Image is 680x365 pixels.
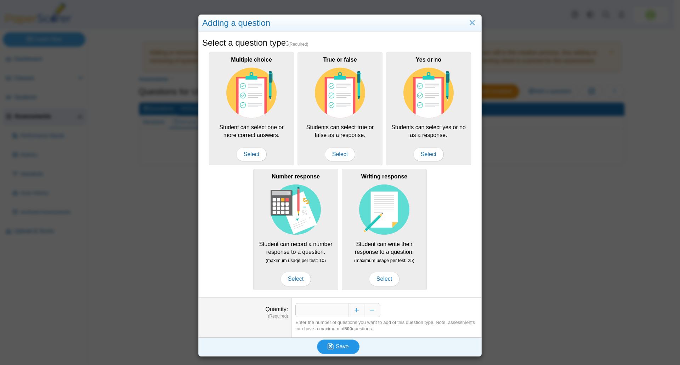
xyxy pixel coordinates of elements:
div: Students can select true or false as a response. [297,52,382,165]
button: Decrease [364,303,380,317]
b: Writing response [361,173,407,179]
button: Increase [348,303,364,317]
span: Select [236,147,267,161]
div: Student can record a number response to a question. [253,169,338,290]
small: (maximum usage per test: 25) [354,258,414,263]
small: (maximum usage per test: 10) [266,258,326,263]
div: Students can select yes or no as a response. [386,52,471,165]
div: Student can write their response to a question. [342,169,427,290]
b: Multiple choice [231,57,272,63]
a: Close [467,17,478,29]
img: item-type-number-response.svg [271,184,321,235]
b: Yes or no [416,57,441,63]
label: Quantity [265,306,288,312]
dfn: (Required) [202,313,288,319]
div: Student can select one or more correct answers. [209,52,294,165]
span: (Required) [288,41,308,47]
span: Save [336,343,348,349]
h5: Select a question type: [202,37,478,49]
img: item-type-multiple-choice.svg [403,68,454,118]
span: Select [413,147,444,161]
button: Save [317,340,359,354]
b: 500 [344,326,352,331]
img: item-type-writing-response.svg [359,184,409,235]
b: Number response [272,173,320,179]
span: Select [369,272,399,286]
img: item-type-multiple-choice.svg [315,68,365,118]
span: Select [280,272,311,286]
img: item-type-multiple-choice.svg [226,68,277,118]
b: True or false [323,57,357,63]
span: Select [325,147,355,161]
div: Enter the number of questions you want to add of this question type. Note, assessments can have a... [295,319,478,332]
div: Adding a question [199,15,481,32]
